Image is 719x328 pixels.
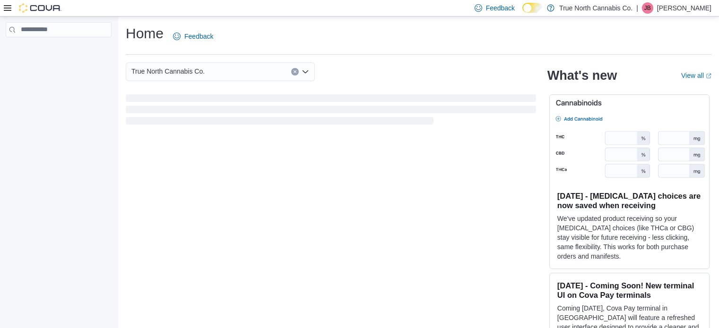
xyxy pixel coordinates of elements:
[547,68,617,83] h2: What's new
[681,72,711,79] a: View allExternal link
[559,2,632,14] p: True North Cannabis Co.
[557,281,702,300] h3: [DATE] - Coming Soon! New terminal UI on Cova Pay terminals
[557,191,702,210] h3: [DATE] - [MEDICAL_DATA] choices are now saved when receiving
[126,24,164,43] h1: Home
[636,2,638,14] p: |
[486,3,515,13] span: Feedback
[557,214,702,261] p: We've updated product receiving so your [MEDICAL_DATA] choices (like THCa or CBG) stay visible fo...
[291,68,299,76] button: Clear input
[169,27,217,46] a: Feedback
[131,66,205,77] span: True North Cannabis Co.
[706,73,711,79] svg: External link
[522,3,542,13] input: Dark Mode
[19,3,61,13] img: Cova
[302,68,309,76] button: Open list of options
[184,32,213,41] span: Feedback
[6,39,112,62] nav: Complex example
[126,96,536,126] span: Loading
[644,2,651,14] span: JB
[642,2,653,14] div: Jeff Butcher
[657,2,711,14] p: [PERSON_NAME]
